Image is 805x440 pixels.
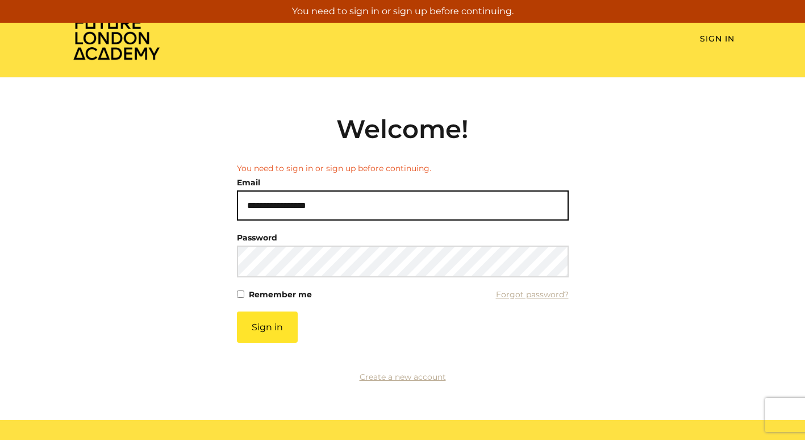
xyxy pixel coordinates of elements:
button: Sign in [237,312,298,343]
a: Forgot password? [496,287,569,302]
h2: Welcome! [237,114,569,144]
a: Create a new account [360,372,446,382]
li: You need to sign in or sign up before continuing. [237,163,569,175]
label: Email [237,175,260,190]
a: Sign In [700,34,735,44]
label: Password [237,230,277,246]
p: You need to sign in or sign up before continuing. [5,5,800,18]
img: Home Page [71,15,162,61]
label: Remember me [249,287,312,302]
